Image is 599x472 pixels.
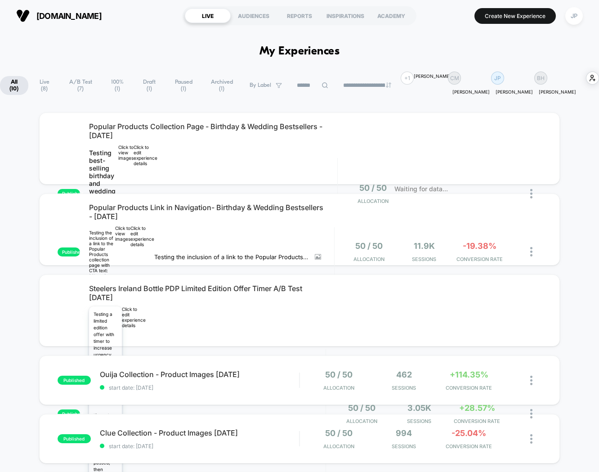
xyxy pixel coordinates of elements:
p: CM [450,75,459,81]
span: +114.35% [450,370,488,379]
span: start date: [DATE] [100,443,299,450]
p: [PERSON_NAME] [496,89,533,94]
span: Paused ( 1 ) [166,76,201,95]
span: Allocation [323,385,354,391]
span: published [58,409,80,418]
span: 11.9k [414,241,435,251]
div: Click to edit experience details [134,144,157,253]
img: Visually logo [16,9,30,22]
span: Sessions [399,256,450,262]
span: published [58,189,80,198]
button: Create New Experience [474,8,556,24]
span: Clue Collection - Product Images [DATE] [100,428,299,437]
p: BH [537,75,545,81]
span: Steelers Ireland Bottle PDP Limited Edition Offer Timer A/B Test [DATE] [89,284,326,302]
span: 462 [396,370,412,379]
span: 50 / 50 [355,241,383,251]
div: Click to edit experience details [130,225,154,288]
span: Popular Products Link in Navigation- Birthday & Wedding Bestsellers - [DATE] [89,203,334,221]
span: published [58,434,91,443]
span: 50 / 50 [348,403,375,413]
span: Ouija Collection - Product Images [DATE] [100,370,299,379]
img: close [530,434,532,444]
h1: My Experiences [259,45,340,58]
span: CONVERSION RATE [451,418,504,424]
button: [DOMAIN_NAME] [13,9,104,23]
span: CONVERSION RATE [439,385,499,391]
span: published [58,247,80,256]
span: -25.04% [451,428,486,438]
span: start date: [DATE] [100,384,299,391]
div: [PERSON_NAME] [414,72,451,81]
span: Waiting for data... [394,184,448,194]
div: Click to view images [115,225,130,288]
div: ACADEMY [368,9,414,23]
img: close [530,247,532,256]
img: end [386,82,391,88]
span: Testing best-selling birthday and wedding wine products on the Popular Products collection page. [89,149,118,248]
span: [DOMAIN_NAME] [36,11,102,21]
p: Testing a limited edition offer with timer to increase urgency for customers to add the Steelers ... [94,311,117,405]
span: Live ( 8 ) [30,76,59,95]
p: Testing the inclusion of a link to the Popular Products collection page with CTA text: "Shop Our ... [89,230,115,284]
span: +28.57% [459,403,495,413]
span: Draft ( 1 ) [134,76,165,95]
span: Sessions [374,443,434,450]
span: CONVERSION RATE [454,256,505,262]
span: 994 [396,428,412,438]
span: 50 / 50 [325,428,353,438]
p: [PERSON_NAME] [452,89,490,94]
span: 50 / 50 [359,183,387,193]
div: REPORTS [277,9,322,23]
div: AUDIENCES [231,9,277,23]
p: [PERSON_NAME] [539,89,576,94]
span: -19.38% [463,241,496,251]
span: Allocation [346,418,377,424]
span: CONVERSION RATE [439,443,499,450]
p: JP [494,75,501,81]
span: 3.05k [407,403,431,413]
span: Allocation [323,443,354,450]
span: Sessions [393,418,446,424]
img: close [530,189,532,198]
div: LIVE [185,9,231,23]
div: INSPIRATIONS [322,9,368,23]
span: Allocation [353,256,384,262]
button: JP [563,7,586,25]
span: 50 / 50 [325,370,353,379]
span: Archived ( 1 ) [202,76,241,95]
span: Sessions [374,385,434,391]
span: By Label [250,82,271,89]
span: A/B Test ( 7 ) [60,76,101,95]
span: Allocation [358,198,389,204]
span: Testing the inclusion of a link to the Popular Products collection page with CTA text: "Shop Our ... [154,253,308,261]
img: close [530,409,532,418]
span: published [58,376,91,385]
span: Popular Products Collection Page - Birthday & Wedding Bestsellers - [DATE] [89,122,337,140]
img: close [530,376,532,385]
span: 100% ( 1 ) [102,76,133,95]
div: + 1 [401,72,414,85]
div: Click to view images [118,144,134,253]
div: JP [565,7,583,25]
